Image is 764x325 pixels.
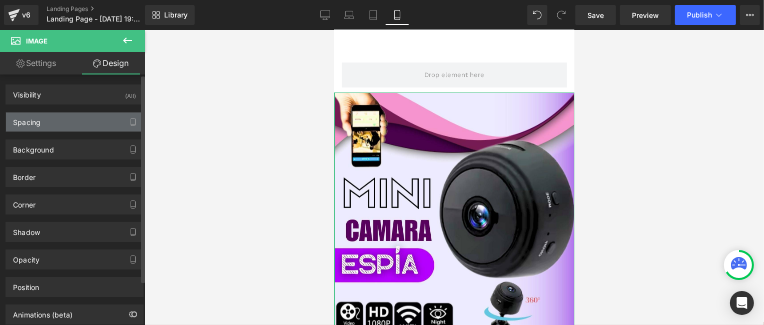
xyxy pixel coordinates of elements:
[47,5,162,13] a: Landing Pages
[385,5,409,25] a: Mobile
[13,140,54,154] div: Background
[4,5,39,25] a: v6
[13,277,39,291] div: Position
[13,167,36,181] div: Border
[740,5,760,25] button: More
[551,5,571,25] button: Redo
[675,5,736,25] button: Publish
[620,5,671,25] a: Preview
[587,10,604,20] span: Save
[13,305,73,319] div: Animations (beta)
[145,5,195,25] a: New Library
[75,52,147,74] a: Design
[313,5,337,25] a: Desktop
[13,222,40,236] div: Shadow
[13,195,36,209] div: Corner
[125,85,136,101] div: (All)
[527,5,547,25] button: Undo
[687,11,712,19] span: Publish
[20,8,33,21] div: v6
[13,112,41,126] div: Spacing
[361,5,385,25] a: Tablet
[13,85,41,99] div: Visibility
[47,15,143,23] span: Landing Page - [DATE] 19:41:27
[26,37,48,45] span: Image
[337,5,361,25] a: Laptop
[13,250,40,264] div: Opacity
[632,10,659,20] span: Preview
[164,10,188,19] span: Library
[730,291,754,315] div: Open Intercom Messenger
